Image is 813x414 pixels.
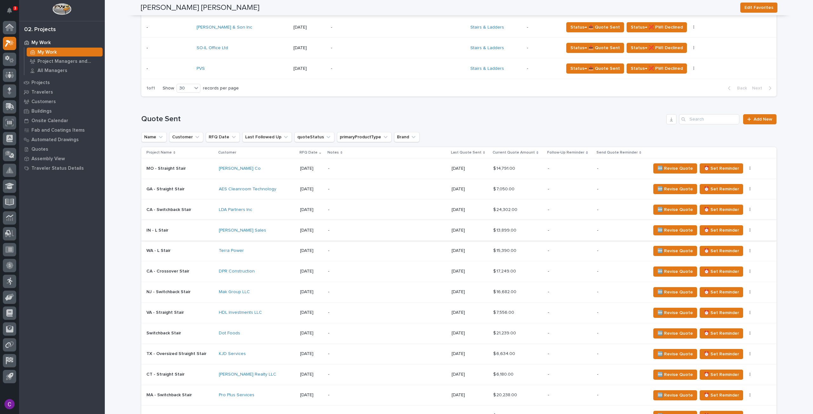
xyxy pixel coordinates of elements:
p: - [597,310,646,315]
p: - [331,66,442,71]
p: - [548,207,592,213]
button: 🆕 Revise Quote [653,163,697,174]
tr: -- [PERSON_NAME] & Son Inc [DATE]-Stairs & Ladders -Status→ 📤 Quote SentStatus→ ❌ PWI Declined [141,17,776,38]
span: ⏰ Set Reminder [704,309,739,317]
span: ⏰ Set Reminder [704,350,739,358]
button: ⏰ Set Reminder [700,390,743,400]
p: [DATE] [452,372,488,377]
p: - [328,228,439,233]
p: - [328,392,439,398]
p: - [597,166,646,171]
a: Dot Foods [219,331,240,336]
p: - [548,166,592,171]
p: $ 7,556.00 [493,309,515,315]
p: [DATE] [300,392,323,398]
p: records per page [203,86,239,91]
button: Back [723,85,749,91]
p: - [328,187,439,192]
p: MO - Straight Stair [146,165,187,171]
input: Search [679,114,739,124]
p: CT - Straight Stair [146,371,186,377]
tr: WA - L StairWA - L Stair Terra Power [DATE]-[DATE]$ 15,390.00$ 15,390.00 --🆕 Revise Quote⏰ Set Re... [141,240,776,261]
a: Travelers [19,87,105,97]
button: Last Followed Up [242,132,292,142]
p: Assembly View [31,156,65,162]
span: ⏰ Set Reminder [704,268,739,275]
p: RFQ Date [299,149,318,156]
div: 30 [177,85,192,92]
p: [DATE] [300,207,323,213]
p: - [548,248,592,253]
span: ⏰ Set Reminder [704,165,739,172]
p: [DATE] [300,372,323,377]
p: - [328,351,439,357]
p: - [597,392,646,398]
a: Buildings [19,106,105,116]
button: Customer [169,132,203,142]
p: - [597,269,646,274]
a: All Managers [24,66,105,75]
p: - [597,331,646,336]
a: My Work [19,38,105,47]
p: - [548,351,592,357]
p: My Work [37,49,57,55]
span: 🆕 Revise Quote [657,227,693,234]
button: Brand [394,132,420,142]
p: - [548,269,592,274]
p: - [548,310,592,315]
span: 🆕 Revise Quote [657,185,693,193]
span: Status→ ❌ PWI Declined [631,44,683,52]
span: 🆕 Revise Quote [657,165,693,172]
a: Add New [743,114,776,124]
a: LDA Partners Inc [219,207,252,213]
button: 🆕 Revise Quote [653,184,697,194]
p: Current Quote Amount [493,149,535,156]
span: ⏰ Set Reminder [704,391,739,399]
p: Quotes [31,147,48,152]
p: Project Managers and Engineers [37,59,100,64]
p: [DATE] [452,289,488,295]
p: - [597,248,646,253]
p: [DATE] [293,66,326,71]
p: - [597,187,646,192]
a: PVS [197,66,205,71]
span: ⏰ Set Reminder [704,206,739,214]
a: Projects [19,78,105,87]
p: My Work [31,40,51,46]
a: Assembly View [19,154,105,163]
p: $ 14,791.00 [493,165,516,171]
tr: NJ - Switchback StairNJ - Switchback Stair Mak Group LLC [DATE]-[DATE]$ 16,682.00$ 16,682.00 --🆕 ... [141,282,776,302]
a: Traveler Status Details [19,163,105,173]
p: $ 21,239.00 [493,329,517,336]
tr: IN - L StairIN - L Stair [PERSON_NAME] Sales [DATE]-[DATE]$ 13,899.00$ 13,899.00 --🆕 Revise Quote... [141,220,776,240]
span: ⏰ Set Reminder [704,185,739,193]
p: Traveler Status Details [31,166,84,171]
p: [DATE] [300,228,323,233]
button: primaryProductType [337,132,392,142]
tr: CA - Switchback StairCA - Switchback Stair LDA Partners Inc [DATE]-[DATE]$ 24,302.00$ 24,302.00 -... [141,199,776,220]
p: - [328,289,439,295]
p: - [597,351,646,357]
p: [DATE] [293,45,326,51]
a: [PERSON_NAME] & Son Inc [197,25,252,30]
p: 3 [14,6,16,10]
button: 🆕 Revise Quote [653,205,697,215]
span: 🆕 Revise Quote [657,371,693,378]
span: 🆕 Revise Quote [657,247,693,255]
p: $ 17,249.00 [493,267,517,274]
span: Status→ 📤 Quote Sent [570,23,620,31]
p: [DATE] [293,25,326,30]
button: Status→ 📤 Quote Sent [566,22,624,32]
button: ⏰ Set Reminder [700,184,743,194]
p: - [597,207,646,213]
button: ⏰ Set Reminder [700,287,743,297]
p: - [331,25,442,30]
button: users-avatar [3,398,16,411]
span: ⏰ Set Reminder [704,247,739,255]
p: $ 6,180.00 [493,371,515,377]
a: Quotes [19,144,105,154]
p: Notes [327,149,339,156]
p: $ 15,390.00 [493,247,518,253]
a: Pro Plus Services [219,392,254,398]
button: Notifications [3,4,16,17]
